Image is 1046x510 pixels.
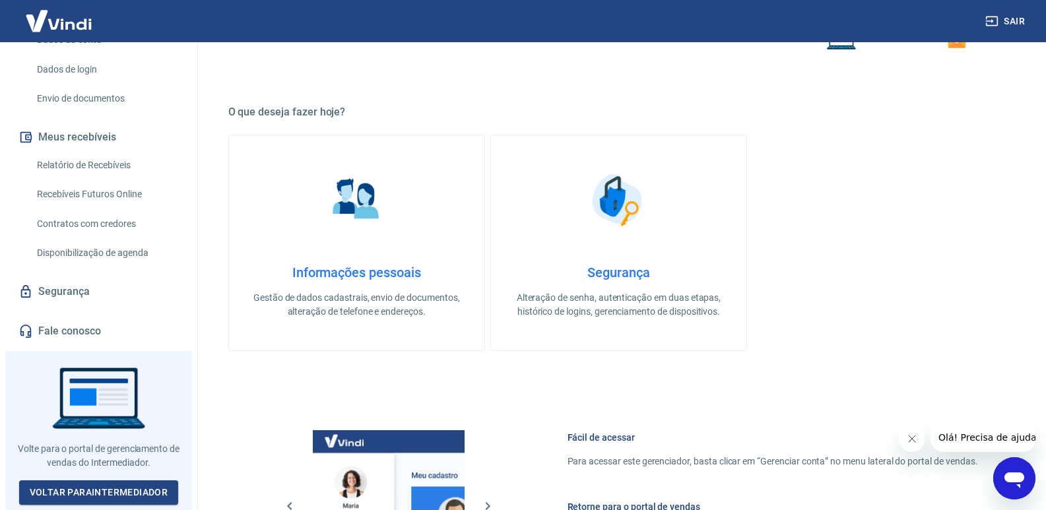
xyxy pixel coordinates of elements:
[16,317,181,346] a: Fale conosco
[32,239,181,267] a: Disponibilização de agenda
[490,135,747,351] a: SegurançaSegurançaAlteração de senha, autenticação em duas etapas, histórico de logins, gerenciam...
[32,152,181,179] a: Relatório de Recebíveis
[512,291,725,319] p: Alteração de senha, autenticação em duas etapas, histórico de logins, gerenciamento de dispositivos.
[568,431,978,444] h6: Fácil de acessar
[32,85,181,112] a: Envio de documentos
[228,106,1010,119] h5: O que deseja fazer hoje?
[250,291,463,319] p: Gestão de dados cadastrais, envio de documentos, alteração de telefone e endereços.
[931,423,1035,452] iframe: Mensagem da empresa
[585,167,651,233] img: Segurança
[16,123,181,152] button: Meus recebíveis
[19,480,179,505] a: Voltar paraIntermediador
[512,265,725,280] h4: Segurança
[228,135,485,351] a: Informações pessoaisInformações pessoaisGestão de dados cadastrais, envio de documentos, alteraçã...
[8,9,111,20] span: Olá! Precisa de ajuda?
[32,56,181,83] a: Dados de login
[568,455,978,468] p: Para acessar este gerenciador, basta clicar em “Gerenciar conta” no menu lateral do portal de ven...
[899,426,925,452] iframe: Fechar mensagem
[32,210,181,238] a: Contratos com credores
[323,167,389,233] img: Informações pessoais
[993,457,1035,499] iframe: Botão para abrir a janela de mensagens
[16,277,181,306] a: Segurança
[32,181,181,208] a: Recebíveis Futuros Online
[250,265,463,280] h4: Informações pessoais
[983,9,1030,34] button: Sair
[16,1,102,41] img: Vindi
